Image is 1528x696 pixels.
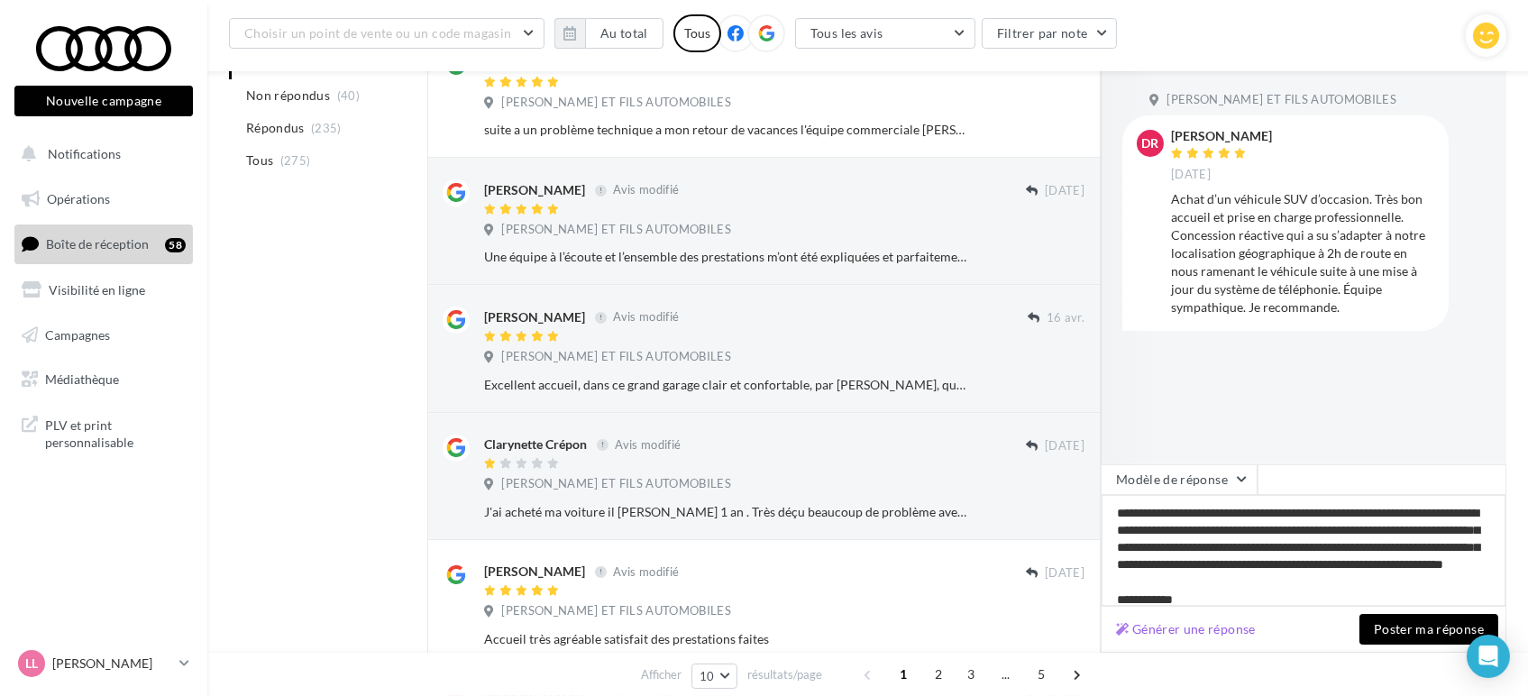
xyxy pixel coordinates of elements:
[246,151,273,169] span: Tous
[501,349,731,365] span: [PERSON_NAME] ET FILS AUTOMOBILES
[810,25,883,41] span: Tous les avis
[484,308,585,326] div: [PERSON_NAME]
[501,222,731,238] span: [PERSON_NAME] ET FILS AUTOMOBILES
[554,18,663,49] button: Au total
[484,435,587,453] div: Clarynette Crépon
[615,437,681,452] span: Avis modifié
[585,18,663,49] button: Au total
[484,121,967,139] div: suite a un problème technique a mon retour de vacances l'équipe commerciale [PERSON_NAME] et [PER...
[244,25,511,41] span: Choisir un point de vente ou un code magasin
[1047,310,1084,326] span: 16 avr.
[1101,464,1258,495] button: Modèle de réponse
[11,271,197,309] a: Visibilité en ligne
[48,146,121,161] span: Notifications
[52,655,172,673] p: [PERSON_NAME]
[165,238,186,252] div: 58
[1027,660,1056,689] span: 5
[613,310,679,325] span: Avis modifié
[747,666,822,683] span: résultats/page
[924,660,953,689] span: 2
[45,326,110,342] span: Campagnes
[14,86,193,116] button: Nouvelle campagne
[484,563,585,581] div: [PERSON_NAME]
[1045,183,1084,199] span: [DATE]
[1109,618,1263,640] button: Générer une réponse
[1359,614,1498,645] button: Poster ma réponse
[49,282,145,298] span: Visibilité en ligne
[691,664,737,689] button: 10
[11,180,197,218] a: Opérations
[484,248,967,266] div: Une équipe à l’écoute et l’ensemble des prestations m’ont été expliquées et parfaitement réalisées.
[1171,167,1211,183] span: [DATE]
[311,121,342,135] span: (235)
[280,153,311,168] span: (275)
[45,413,186,452] span: PLV et print personnalisable
[1045,565,1084,582] span: [DATE]
[246,87,330,105] span: Non répondus
[889,660,918,689] span: 1
[11,316,197,354] a: Campagnes
[641,666,682,683] span: Afficher
[484,376,967,394] div: Excellent accueil, dans ce grand garage clair et confortable, par [PERSON_NAME], qui a su nous ac...
[484,630,967,648] div: Accueil très agréable satisfait des prestations faites
[25,655,38,673] span: LL
[700,669,715,683] span: 10
[1171,130,1272,142] div: [PERSON_NAME]
[956,660,985,689] span: 3
[14,646,193,681] a: LL [PERSON_NAME]
[1045,438,1084,454] span: [DATE]
[795,18,975,49] button: Tous les avis
[11,224,197,263] a: Boîte de réception58
[229,18,544,49] button: Choisir un point de vente ou un code magasin
[484,503,967,521] div: J'ai acheté ma voiture il [PERSON_NAME] 1 an . Très déçu beaucoup de problème avec par exemple Tr...
[982,18,1118,49] button: Filtrer par note
[1171,190,1434,316] div: Achat d’un véhicule SUV d’occasion. Très bon accueil et prise en charge professionnelle. Concessi...
[1167,92,1396,108] span: [PERSON_NAME] ET FILS AUTOMOBILES
[673,14,721,52] div: Tous
[337,88,360,103] span: (40)
[501,603,731,619] span: [PERSON_NAME] ET FILS AUTOMOBILES
[501,95,731,111] span: [PERSON_NAME] ET FILS AUTOMOBILES
[11,406,197,459] a: PLV et print personnalisable
[1142,134,1159,152] span: DR
[484,181,585,199] div: [PERSON_NAME]
[613,183,679,197] span: Avis modifié
[46,236,149,252] span: Boîte de réception
[45,371,119,387] span: Médiathèque
[11,135,189,173] button: Notifications
[47,191,110,206] span: Opérations
[1467,635,1510,678] div: Open Intercom Messenger
[246,119,305,137] span: Répondus
[501,476,731,492] span: [PERSON_NAME] ET FILS AUTOMOBILES
[992,660,1020,689] span: ...
[11,361,197,398] a: Médiathèque
[613,564,679,579] span: Avis modifié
